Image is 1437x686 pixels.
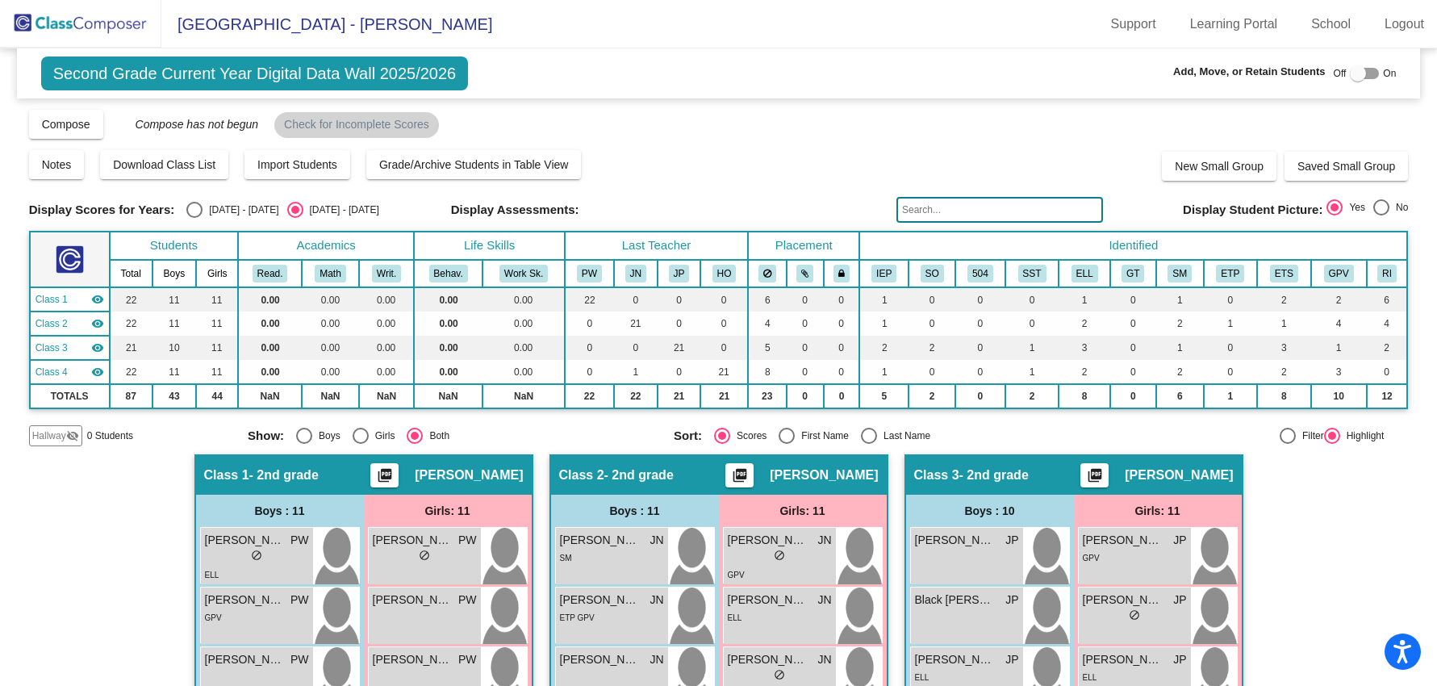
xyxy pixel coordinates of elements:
th: Jodi Newman [614,260,658,287]
span: Compose has not begun [119,118,259,131]
td: Pam Watts - 2nd grade [30,287,110,312]
th: Boys [152,260,197,287]
button: Download Class List [100,150,228,179]
td: 10 [1311,384,1367,408]
td: 0 [824,384,860,408]
span: JN [650,532,663,549]
td: 0 [565,360,614,384]
td: 0 [787,336,824,360]
th: Girls [196,260,238,287]
span: PW [290,592,309,609]
span: do_not_disturb_alt [419,550,430,561]
a: Learning Portal [1177,11,1291,37]
mat-icon: visibility_off [66,429,79,442]
td: 0.00 [302,360,359,384]
td: 1 [614,360,658,384]
td: 0.00 [359,312,414,336]
td: 6 [1367,287,1408,312]
span: [PERSON_NAME] [728,532,808,549]
span: do_not_disturb_alt [1129,609,1140,621]
td: 22 [110,287,152,312]
td: 2 [1257,360,1310,384]
span: Class 2 [36,316,68,331]
span: PW [290,532,309,549]
span: PW [458,651,477,668]
span: [PERSON_NAME] [373,651,453,668]
span: Class 4 [36,365,68,379]
span: Class 1 [36,292,68,307]
td: 1 [1204,384,1257,408]
td: 6 [748,287,787,312]
td: 8 [1257,384,1310,408]
span: PW [458,592,477,609]
td: 0 [1005,312,1059,336]
td: 2 [1156,360,1204,384]
td: 0 [909,312,955,336]
th: Speech Only [909,260,955,287]
button: 504 [967,265,993,282]
a: Logout [1372,11,1437,37]
button: Grade/Archive Students in Table View [366,150,582,179]
td: 22 [614,384,658,408]
span: [PERSON_NAME] [560,532,641,549]
td: 21 [658,384,700,408]
span: [PERSON_NAME] [373,532,453,549]
td: 0 [787,360,824,384]
td: 0 [700,287,748,312]
span: 0 Students [87,429,133,443]
th: Keep with teacher [824,260,860,287]
span: [PERSON_NAME] [728,592,808,609]
td: 21 [110,336,152,360]
th: Students [110,232,239,260]
div: Girls: 11 [364,495,532,527]
span: JN [650,592,663,609]
span: Compose [42,118,90,131]
th: Staff Member [1156,260,1204,287]
td: NaN [302,384,359,408]
th: Keep away students [748,260,787,287]
span: [PERSON_NAME] [1083,532,1163,549]
span: - 2nd grade [959,467,1029,483]
th: Heidi Oxley [700,260,748,287]
span: [PERSON_NAME] [560,592,641,609]
td: 0.00 [414,287,482,312]
th: Reading Intervention [1367,260,1408,287]
span: [PERSON_NAME] [1125,467,1233,483]
span: Saved Small Group [1297,160,1395,173]
span: Display Student Picture: [1183,203,1322,217]
span: SM [560,554,572,563]
td: 0 [614,336,658,360]
button: Math [315,265,345,282]
span: GPV [728,571,745,579]
th: Total [110,260,152,287]
td: 0.00 [302,312,359,336]
td: 0 [658,312,700,336]
mat-radio-group: Select an option [1326,199,1408,220]
mat-radio-group: Select an option [248,428,662,444]
th: Extra Time (Student) [1257,260,1310,287]
button: New Small Group [1162,152,1276,181]
span: JP [1173,592,1186,609]
td: 0 [824,312,860,336]
span: Hallway [32,429,66,443]
td: 2 [1059,360,1110,384]
td: 1 [859,360,909,384]
td: 11 [152,360,197,384]
td: 2 [859,336,909,360]
td: 0.00 [359,336,414,360]
button: Print Students Details [370,463,399,487]
td: 3 [1257,336,1310,360]
td: 0 [955,287,1005,312]
td: 12 [1367,384,1408,408]
td: 11 [152,312,197,336]
span: PW [290,651,309,668]
span: Display Assessments: [451,203,579,217]
div: No [1389,200,1408,215]
button: PW [577,265,602,282]
td: 0 [1005,287,1059,312]
button: Notes [29,150,85,179]
span: [PERSON_NAME] [373,592,453,609]
th: Academics [238,232,414,260]
td: 11 [152,287,197,312]
td: 6 [1156,384,1204,408]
